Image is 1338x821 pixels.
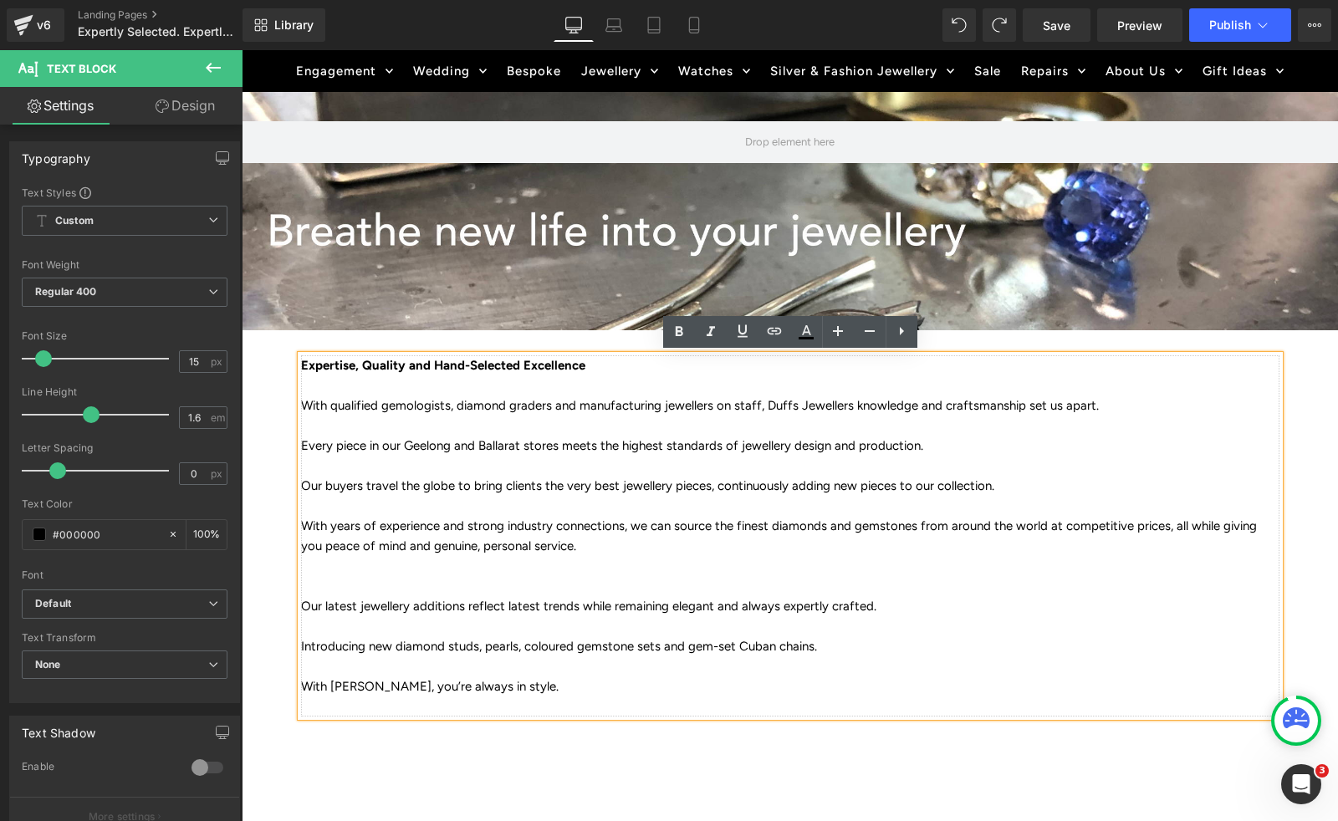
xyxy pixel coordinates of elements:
[186,520,227,549] div: %
[211,356,225,367] span: px
[1209,18,1251,32] span: Publish
[22,760,175,778] div: Enable
[35,658,61,671] b: None
[59,385,1038,405] p: Every piece in our Geelong and Ballarat stores meets the highest standards of jewellery design an...
[35,285,97,298] b: Regular 400
[78,8,270,22] a: Landing Pages
[59,308,344,323] b: Expertise, Quality and Hand-Selected Excellence
[22,259,227,271] div: Font Weight
[55,214,94,228] b: Custom
[59,626,1038,646] p: With [PERSON_NAME], you’re always in style.
[554,8,594,42] a: Desktop
[47,62,116,75] span: Text Block
[983,8,1016,42] button: Redo
[274,18,314,33] span: Library
[35,597,71,611] i: Default
[1281,764,1321,804] iframe: Intercom live chat
[211,468,225,479] span: px
[7,8,64,42] a: v6
[22,142,90,166] div: Typography
[1298,8,1331,42] button: More
[211,412,225,423] span: em
[78,25,238,38] span: Expertly Selected. Expertly Made.
[634,8,674,42] a: Tablet
[1117,17,1162,34] span: Preview
[22,386,227,398] div: Line Height
[59,546,1038,566] p: Our latest jewellery additions reflect latest trends while remaining elegant and always expertly ...
[59,345,1038,365] p: With qualified gemologists, diamond graders and manufacturing jewellers on staff, Duffs Jewellers...
[125,87,246,125] a: Design
[1043,17,1070,34] span: Save
[942,8,976,42] button: Undo
[1315,764,1329,778] span: 3
[243,8,325,42] a: New Library
[1189,8,1291,42] button: Publish
[22,716,95,740] div: Text Shadow
[53,525,160,543] input: Color
[59,586,1038,606] p: Introducing new diamond studs, pearls, coloured gemstone sets and gem-set Cuban chains.
[22,632,227,644] div: Text Transform
[22,498,227,510] div: Text Color
[59,426,1038,446] p: Our buyers travel the globe to bring clients the very best jewellery pieces, continuously adding ...
[22,442,227,454] div: Letter Spacing
[22,569,227,581] div: Font
[594,8,634,42] a: Laptop
[33,14,54,36] div: v6
[1097,8,1182,42] a: Preview
[674,8,714,42] a: Mobile
[22,330,227,342] div: Font Size
[22,186,227,199] div: Text Styles
[59,466,1038,506] p: With years of experience and strong industry connections, we can source the finest diamonds and g...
